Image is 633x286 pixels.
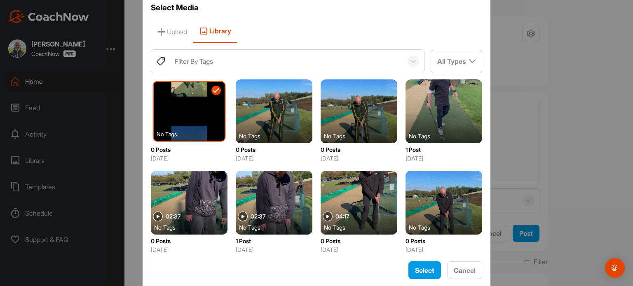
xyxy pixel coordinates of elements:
p: [DATE] [151,154,227,163]
p: 0 Posts [406,237,482,245]
p: [DATE] [236,154,312,163]
p: 0 Posts [236,145,312,154]
div: Filter By Tags [175,56,213,66]
div: No Tags [157,130,228,138]
p: 1 Post [236,237,312,245]
h3: Select Media [151,2,482,14]
div: No Tags [409,132,485,140]
div: No Tags [324,132,401,140]
img: checkmark [213,88,219,93]
p: [DATE] [406,154,482,163]
div: No Tags [239,132,316,140]
p: [DATE] [406,245,482,254]
img: play [153,212,163,221]
div: No Tags [239,223,316,231]
p: [DATE] [236,245,312,254]
div: No Tags [154,223,231,231]
div: No Tags [409,223,485,231]
p: 0 Posts [151,237,227,245]
p: 0 Posts [321,145,397,154]
div: No Tags [324,223,401,231]
p: [DATE] [151,245,227,254]
span: Cancel [454,266,476,274]
p: 0 Posts [151,145,227,154]
img: tags [156,56,166,66]
span: 04:17 [335,214,349,219]
p: 0 Posts [321,237,397,245]
div: Open Intercom Messenger [605,258,625,278]
span: 02:37 [166,214,181,219]
p: [DATE] [321,154,397,163]
span: Select [415,266,434,274]
p: 1 Post [406,145,482,154]
button: Select [408,261,441,279]
button: Cancel [447,261,482,279]
span: 02:37 [251,214,266,219]
img: play [323,212,333,221]
div: All Types [431,50,482,72]
span: Library [193,20,237,43]
img: play [238,212,248,221]
p: [DATE] [321,245,397,254]
span: Upload [151,20,193,43]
